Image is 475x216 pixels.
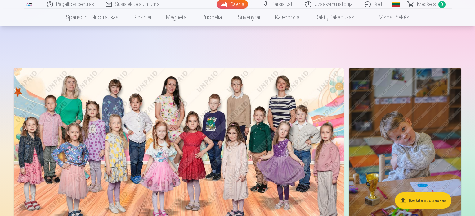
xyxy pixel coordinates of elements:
[417,1,436,8] span: Krepšelis
[58,9,126,26] a: Spausdinti nuotraukas
[230,9,267,26] a: Suvenyrai
[438,1,446,8] span: 0
[267,9,308,26] a: Kalendoriai
[126,9,159,26] a: Rinkiniai
[159,9,195,26] a: Magnetai
[26,2,33,6] img: /fa5
[308,9,362,26] a: Raktų pakabukas
[362,9,417,26] a: Visos prekės
[395,192,451,209] button: Įkelkite nuotraukas
[195,9,230,26] a: Puodeliai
